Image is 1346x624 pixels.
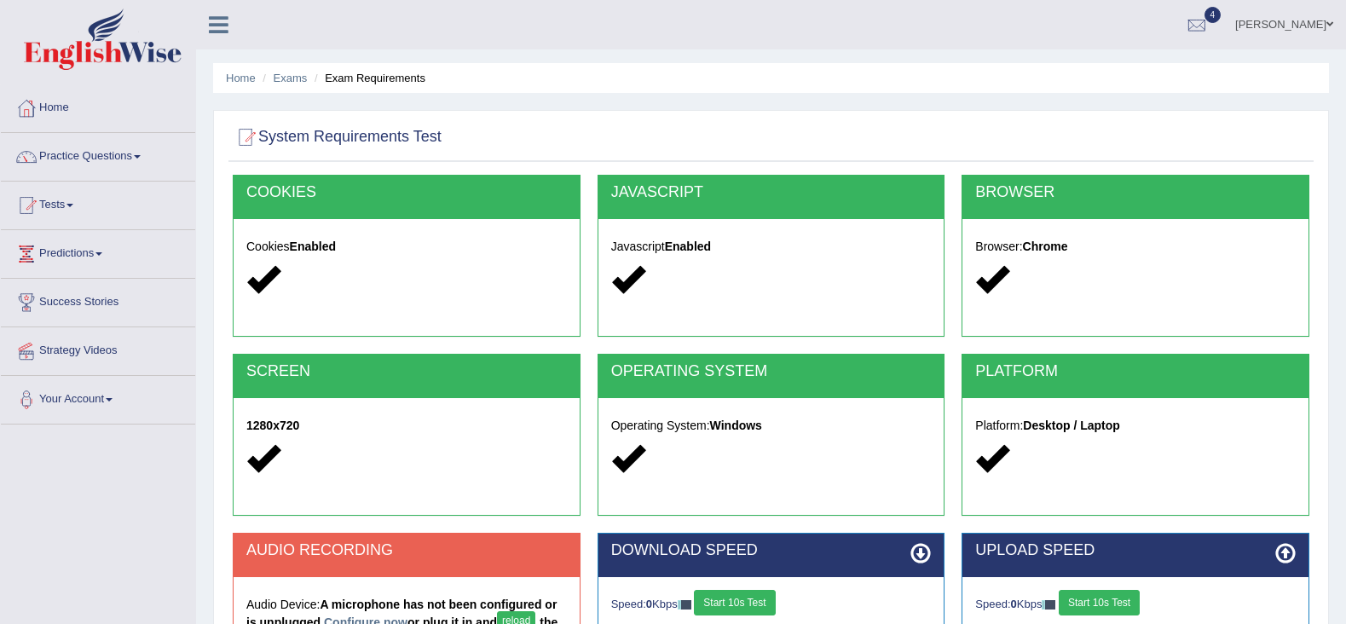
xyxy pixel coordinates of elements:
[1,279,195,321] a: Success Stories
[274,72,308,84] a: Exams
[1059,590,1140,615] button: Start 10s Test
[1,376,195,419] a: Your Account
[710,419,762,432] strong: Windows
[310,70,425,86] li: Exam Requirements
[975,542,1296,559] h2: UPLOAD SPEED
[694,590,775,615] button: Start 10s Test
[1011,598,1017,610] strong: 0
[1,230,195,273] a: Predictions
[246,363,567,380] h2: SCREEN
[611,419,932,432] h5: Operating System:
[611,240,932,253] h5: Javascript
[226,72,256,84] a: Home
[975,590,1296,620] div: Speed: Kbps
[665,240,711,253] strong: Enabled
[975,184,1296,201] h2: BROWSER
[975,363,1296,380] h2: PLATFORM
[1042,600,1055,610] img: ajax-loader-fb-connection.gif
[1023,419,1120,432] strong: Desktop / Laptop
[611,184,932,201] h2: JAVASCRIPT
[611,363,932,380] h2: OPERATING SYSTEM
[611,590,932,620] div: Speed: Kbps
[1,84,195,127] a: Home
[1023,240,1068,253] strong: Chrome
[611,542,932,559] h2: DOWNLOAD SPEED
[1,133,195,176] a: Practice Questions
[246,542,567,559] h2: AUDIO RECORDING
[246,240,567,253] h5: Cookies
[975,419,1296,432] h5: Platform:
[290,240,336,253] strong: Enabled
[246,419,299,432] strong: 1280x720
[1,327,195,370] a: Strategy Videos
[975,240,1296,253] h5: Browser:
[233,124,442,150] h2: System Requirements Test
[246,184,567,201] h2: COOKIES
[678,600,691,610] img: ajax-loader-fb-connection.gif
[1,182,195,224] a: Tests
[1204,7,1222,23] span: 4
[646,598,652,610] strong: 0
